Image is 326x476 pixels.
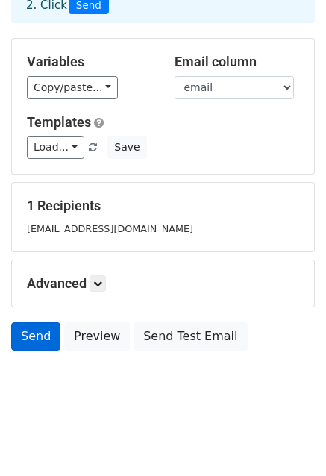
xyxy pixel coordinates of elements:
[27,76,118,99] a: Copy/paste...
[27,198,299,214] h5: 1 Recipients
[175,54,300,70] h5: Email column
[11,322,60,351] a: Send
[64,322,130,351] a: Preview
[27,114,91,130] a: Templates
[251,404,326,476] iframe: Chat Widget
[27,54,152,70] h5: Variables
[27,223,193,234] small: [EMAIL_ADDRESS][DOMAIN_NAME]
[27,275,299,292] h5: Advanced
[107,136,146,159] button: Save
[134,322,247,351] a: Send Test Email
[27,136,84,159] a: Load...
